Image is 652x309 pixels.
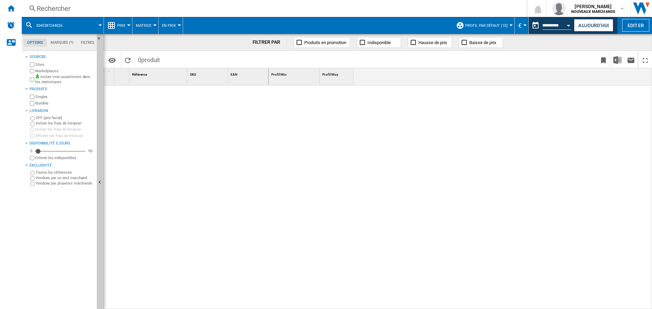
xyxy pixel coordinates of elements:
[30,163,94,168] div: Exclusivité
[321,68,354,79] div: Profil Moy Sort None
[304,40,346,45] span: Produits en promotion
[23,39,47,47] md-tab-item: Options
[87,149,94,154] div: 90
[36,23,62,28] span: 3045387244026
[30,62,34,67] input: Sites
[30,122,35,126] input: Inclure les frais de livraison
[132,73,147,76] span: Référence
[552,2,566,15] img: profile.jpg
[30,127,34,132] input: Inclure les frais de livraison
[253,39,287,46] div: FILTRER PAR
[190,73,196,76] span: SKU
[105,54,119,66] button: Options
[30,176,35,181] input: Vendues par un seul marchand
[229,68,268,79] div: Sort None
[162,17,179,34] button: En Prix
[30,95,34,99] input: Singles
[30,141,94,146] div: Disponibilité 5 Jours
[367,40,391,45] span: Indisponible
[115,68,129,79] div: Sort None
[35,74,39,78] img: mysite-bg-18x18.png
[231,73,237,76] span: EAN
[597,52,610,68] button: Créer un favoris
[30,156,34,160] input: Afficher les frais de livraison
[188,68,228,79] div: SKU Sort None
[30,86,94,92] div: Produits
[25,17,100,34] div: 3045387244026
[418,40,447,45] span: Hausse de prix
[456,17,511,34] div: Profil par défaut (10)
[47,39,77,47] md-tab-item: Marques (*)
[515,17,529,34] md-menu: Currency
[121,52,134,68] button: Recharger
[35,133,94,138] label: Afficher les frais de livraison
[574,19,613,32] button: Aujourd'hui
[459,37,503,48] button: Baisse de prix
[270,68,319,79] div: Profil Min Sort None
[518,17,525,34] button: €
[357,37,401,48] button: Indisponible
[162,23,176,28] span: En Prix
[322,73,338,76] span: Profil Moy
[35,155,94,160] label: Enlever les indisponibles
[622,19,649,32] button: Editer
[97,34,105,46] button: Masquer
[465,23,508,28] span: Profil par défaut (10)
[141,56,160,63] span: produit
[529,17,573,34] div: Ce rapport est basé sur une date antérieure à celle d'aujourd'hui.
[35,101,94,106] label: Bundles
[270,68,319,79] div: Sort None
[136,17,155,34] button: Matrice
[36,17,69,34] button: 3045387244026
[30,182,35,186] input: Vendues par plusieurs marchands
[35,62,94,67] label: Sites
[408,37,452,48] button: Hausse de prix
[77,39,98,47] md-tab-item: Filtres
[529,19,542,32] button: md-calendar
[36,121,94,126] label: Inclure les frais de livraison
[131,68,187,79] div: Référence Sort None
[29,149,34,154] div: 0
[35,148,85,155] md-slider: Disponibilité
[30,69,34,73] input: Marketplaces
[35,94,94,99] label: Singles
[30,116,35,121] input: OFF (prix facial)
[36,181,94,186] label: Vendues par plusieurs marchands
[30,101,34,105] input: Bundles
[117,23,125,28] span: Prix
[563,18,575,31] button: Open calendar
[321,68,354,79] div: Sort None
[36,175,94,180] label: Vendues par un seul marchand
[131,68,187,79] div: Sort None
[30,75,34,84] input: Inclure mon assortiment dans les statistiques
[136,23,151,28] span: Matrice
[571,3,616,10] span: [PERSON_NAME]
[134,52,163,66] span: 0
[624,52,638,68] button: Envoyer ce rapport par email
[611,52,624,68] button: Télécharger au format Excel
[294,37,350,48] button: Produits en promotion
[30,108,94,114] div: Livraison
[117,17,129,34] button: Prix
[107,17,129,34] div: Prix
[188,68,228,79] div: Sort None
[36,170,94,175] label: Toutes les références
[229,68,268,79] div: EAN Sort None
[30,134,34,138] input: Afficher les frais de livraison
[7,21,15,29] img: alerts-logo.svg
[518,22,522,29] span: €
[30,171,35,175] input: Toutes les références
[37,4,509,13] div: Rechercher
[465,17,511,34] button: Profil par défaut (10)
[35,74,94,85] label: Inclure mon assortiment dans les statistiques
[30,54,94,60] div: Sources
[613,56,621,64] img: excel-24x24.png
[571,9,616,14] b: NOUVEAUX MARCHANDS
[35,69,94,74] label: Marketplaces
[469,40,496,45] span: Baisse de prix
[271,73,287,76] span: Profil Min
[638,52,652,68] button: Plein écran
